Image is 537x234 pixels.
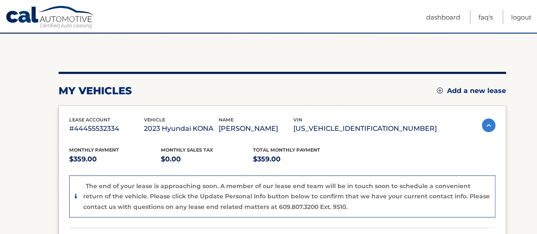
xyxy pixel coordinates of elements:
span: Monthly Payment [69,147,119,153]
a: Cal Automotive [6,6,95,30]
p: 2023 Hyundai KONA [144,123,219,135]
h2: my vehicles [59,85,132,97]
p: $0.00 [161,153,253,165]
p: The end of your lease is approaching soon. A member of our lease end team will be in touch soon t... [83,182,490,211]
span: Monthly sales Tax [161,147,213,153]
span: lease account [69,117,110,123]
img: accordion-active.svg [482,118,495,132]
span: Total Monthly Payment [253,147,320,153]
p: $359.00 [253,153,345,165]
p: [US_VEHICLE_IDENTIFICATION_NUMBER] [293,123,437,135]
p: #44455532334 [69,123,144,135]
span: vehicle [144,117,165,123]
a: Add a new lease [437,87,506,95]
p: [PERSON_NAME] [219,123,293,135]
a: Dashboard [426,10,460,24]
img: add.svg [437,87,443,93]
span: vin [293,117,302,123]
a: FAQ's [478,10,493,24]
p: $359.00 [69,153,161,165]
a: Logout [511,10,531,24]
span: name [219,117,233,123]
